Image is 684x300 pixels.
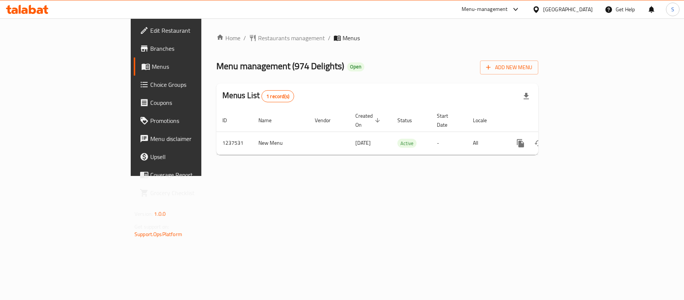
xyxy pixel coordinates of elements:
[134,148,245,166] a: Upsell
[315,116,340,125] span: Vendor
[134,58,245,76] a: Menus
[134,39,245,58] a: Branches
[473,116,497,125] span: Locale
[262,93,294,100] span: 1 record(s)
[258,33,325,42] span: Restaurants management
[261,90,294,102] div: Total records count
[397,139,417,148] span: Active
[134,112,245,130] a: Promotions
[134,229,182,239] a: Support.OpsPlatform
[480,61,538,74] button: Add New Menu
[150,26,239,35] span: Edit Restaurant
[216,58,344,74] span: Menu management ( 974 Delights )
[530,134,548,152] button: Change Status
[150,188,239,197] span: Grocery Checklist
[150,44,239,53] span: Branches
[328,33,331,42] li: /
[486,63,532,72] span: Add New Menu
[543,5,593,14] div: [GEOGRAPHIC_DATA]
[462,5,508,14] div: Menu-management
[134,76,245,94] a: Choice Groups
[134,130,245,148] a: Menu disclaimer
[222,90,294,102] h2: Menus List
[347,64,364,70] span: Open
[154,209,166,219] span: 1.0.0
[355,138,371,148] span: [DATE]
[134,94,245,112] a: Coupons
[517,87,535,105] div: Export file
[134,222,169,232] span: Get support on:
[134,209,153,219] span: Version:
[347,62,364,71] div: Open
[134,166,245,184] a: Coverage Report
[216,33,538,42] nav: breadcrumb
[150,98,239,107] span: Coupons
[150,116,239,125] span: Promotions
[355,111,382,129] span: Created On
[258,116,281,125] span: Name
[152,62,239,71] span: Menus
[671,5,674,14] span: S
[343,33,360,42] span: Menus
[506,109,590,132] th: Actions
[216,109,590,155] table: enhanced table
[437,111,458,129] span: Start Date
[150,152,239,161] span: Upsell
[397,116,422,125] span: Status
[134,184,245,202] a: Grocery Checklist
[150,80,239,89] span: Choice Groups
[150,170,239,179] span: Coverage Report
[512,134,530,152] button: more
[222,116,237,125] span: ID
[249,33,325,42] a: Restaurants management
[431,132,467,155] td: -
[150,134,239,143] span: Menu disclaimer
[134,21,245,39] a: Edit Restaurant
[467,132,506,155] td: All
[252,132,309,155] td: New Menu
